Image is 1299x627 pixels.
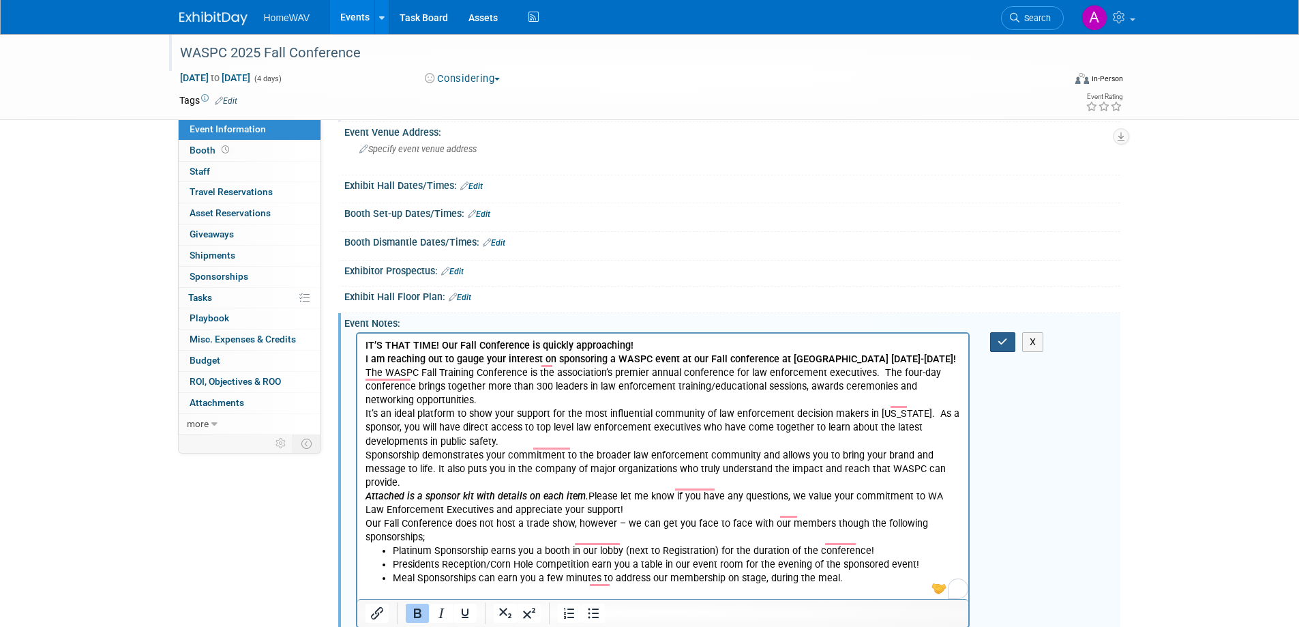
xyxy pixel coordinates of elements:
[190,334,296,345] span: Misc. Expenses & Credits
[190,355,220,366] span: Budget
[420,72,505,86] button: Considering
[190,123,266,134] span: Event Information
[460,181,483,191] a: Edit
[190,229,234,239] span: Giveaways
[293,435,320,452] td: Toggle Event Tabs
[441,267,464,276] a: Edit
[483,238,505,248] a: Edit
[449,293,471,302] a: Edit
[190,250,235,261] span: Shipments
[179,372,320,392] a: ROI, Objectives & ROO
[453,604,477,623] button: Underline
[179,182,320,203] a: Travel Reservations
[1081,5,1107,31] img: Amanda Jasper
[344,232,1120,250] div: Booth Dismantle Dates/Times:
[179,119,320,140] a: Event Information
[1001,6,1064,30] a: Search
[179,72,251,84] span: [DATE] [DATE]
[582,604,605,623] button: Bullet list
[175,41,1043,65] div: WASPC 2025 Fall Conference
[190,312,229,323] span: Playbook
[190,186,273,197] span: Travel Reservations
[179,330,320,350] a: Misc. Expenses & Credits
[179,267,320,287] a: Sponsorships
[179,414,320,435] a: more
[1091,74,1123,84] div: In-Person
[344,261,1120,278] div: Exhibitor Prospectus:
[983,71,1124,91] div: Event Format
[190,397,244,408] span: Attachments
[1022,332,1044,352] button: X
[190,376,281,387] span: ROI, Objectives & ROO
[209,72,222,83] span: to
[179,141,320,161] a: Booth
[179,246,320,266] a: Shipments
[179,93,237,107] td: Tags
[188,292,212,303] span: Tasks
[357,334,969,599] iframe: Rich Text Area
[190,207,271,218] span: Asset Reservations
[430,604,453,623] button: Italic
[269,435,293,452] td: Personalize Event Tab Strip
[468,209,490,219] a: Edit
[179,12,248,25] img: ExhibitDay
[190,145,232,156] span: Booth
[558,604,581,623] button: Numbered list
[179,224,320,245] a: Giveaways
[406,604,429,623] button: Bold
[190,166,210,177] span: Staff
[253,74,282,83] span: (4 days)
[190,271,248,282] span: Sponsorships
[264,12,310,23] span: HomeWAV
[1075,73,1089,84] img: Format-Inperson.png
[518,604,541,623] button: Superscript
[187,418,209,429] span: more
[179,393,320,413] a: Attachments
[179,162,320,182] a: Staff
[344,122,1120,139] div: Event Venue Address:
[344,203,1120,221] div: Booth Set-up Dates/Times:
[344,287,1120,304] div: Exhibit Hall Floor Plan:
[215,96,237,106] a: Edit
[365,604,389,623] button: Insert/edit link
[179,351,320,371] a: Budget
[494,604,517,623] button: Subscript
[179,288,320,308] a: Tasks
[179,308,320,329] a: Playbook
[1019,13,1051,23] span: Search
[344,175,1120,193] div: Exhibit Hall Dates/Times:
[219,145,232,155] span: Booth not reserved yet
[359,144,477,154] span: Specify event venue address
[179,203,320,224] a: Asset Reservations
[1086,93,1122,100] div: Event Rating
[344,313,1120,330] div: Event Notes:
